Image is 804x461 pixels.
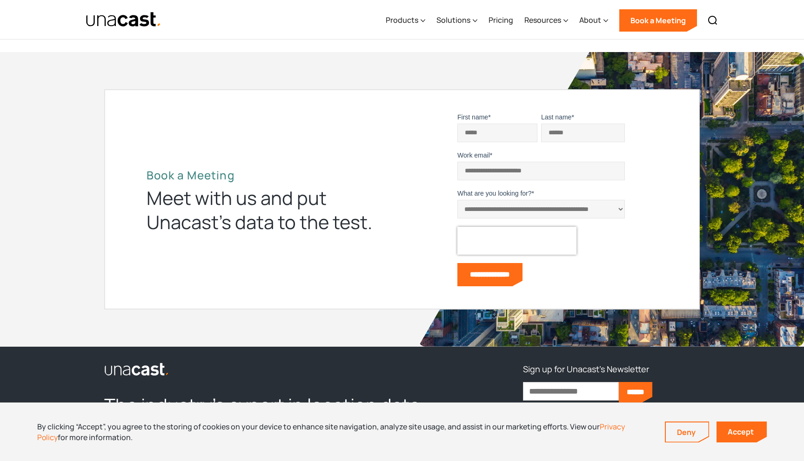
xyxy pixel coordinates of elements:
[457,227,576,255] iframe: reCAPTCHA
[457,113,488,121] span: First name
[489,1,513,40] a: Pricing
[717,421,767,442] a: Accept
[524,14,561,26] div: Resources
[457,190,532,197] span: What are you looking for?
[579,14,601,26] div: About
[579,1,608,40] div: About
[436,1,477,40] div: Solutions
[523,362,649,376] h3: Sign up for Unacast's Newsletter
[436,14,470,26] div: Solutions
[104,362,169,376] img: Unacast logo
[619,9,697,32] a: Book a Meeting
[104,393,445,417] h2: The industry’s expert in location data
[457,151,490,159] span: Work email
[386,14,418,26] div: Products
[147,186,389,234] div: Meet with us and put Unacast’s data to the test.
[104,362,445,376] a: link to the homepage
[666,422,709,442] a: Deny
[541,113,571,121] span: Last name
[707,15,718,26] img: Search icon
[37,421,625,442] a: Privacy Policy
[86,12,161,28] a: home
[386,1,425,40] div: Products
[147,168,389,182] h2: Book a Meeting
[86,12,161,28] img: Unacast text logo
[524,1,568,40] div: Resources
[418,52,804,347] img: bird's eye view of the city
[37,421,651,442] div: By clicking “Accept”, you agree to the storing of cookies on your device to enhance site navigati...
